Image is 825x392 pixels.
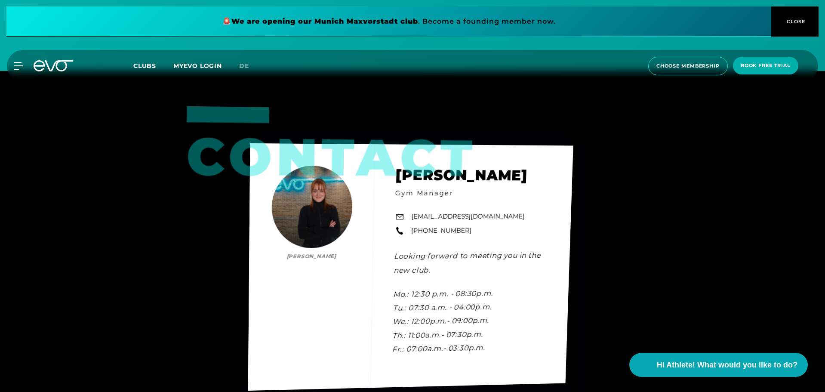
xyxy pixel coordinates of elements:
[411,212,525,222] a: [EMAIL_ADDRESS][DOMAIN_NAME]
[239,62,249,70] span: de
[173,62,222,70] a: MYEVO LOGIN
[629,353,808,377] button: Hi Athlete! What would you like to do?
[133,62,156,70] span: Clubs
[656,62,720,70] span: choose membership
[741,62,791,69] span: book free trial
[646,57,730,75] a: choose membership
[771,6,819,37] button: CLOSE
[133,62,173,70] a: Clubs
[411,226,471,236] a: [PHONE_NUMBER]
[730,57,801,75] a: book free trial
[657,359,797,371] span: Hi Athlete! What would you like to do?
[785,18,806,25] span: CLOSE
[239,61,259,71] a: de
